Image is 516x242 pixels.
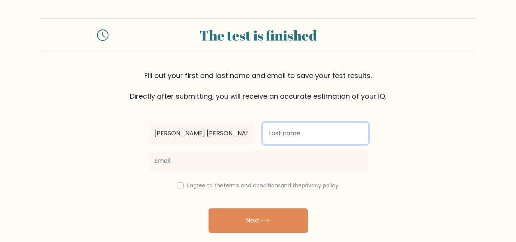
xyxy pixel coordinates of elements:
a: privacy policy [302,182,338,189]
button: Next [209,208,308,233]
label: I agree to the and the [187,182,338,189]
input: Email [148,150,368,172]
input: Last name [263,123,368,144]
div: Fill out your first and last name and email to save your test results. Directly after submitting,... [40,70,476,101]
a: terms and conditions [223,182,281,189]
input: First name [148,123,254,144]
div: The test is finished [118,25,399,45]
